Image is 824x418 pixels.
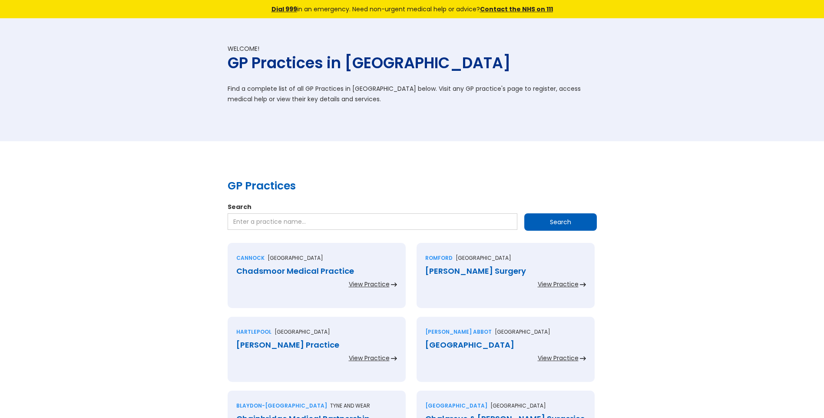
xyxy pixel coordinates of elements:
[228,202,597,211] label: Search
[330,401,370,410] p: Tyne and wear
[212,4,612,14] div: in an emergency. Need non-urgent medical help or advice?
[538,354,579,362] div: View Practice
[236,267,397,275] div: Chadsmoor Medical Practice
[524,213,597,231] input: Search
[456,254,511,262] p: [GEOGRAPHIC_DATA]
[236,328,271,336] div: Hartlepool
[275,328,330,336] p: [GEOGRAPHIC_DATA]
[495,328,550,336] p: [GEOGRAPHIC_DATA]
[271,5,297,13] a: Dial 999
[228,317,406,391] a: Hartlepool[GEOGRAPHIC_DATA][PERSON_NAME] PracticeView Practice
[236,341,397,349] div: [PERSON_NAME] Practice
[228,213,517,230] input: Enter a practice name…
[228,53,597,73] h1: GP Practices in [GEOGRAPHIC_DATA]
[425,401,487,410] div: [GEOGRAPHIC_DATA]
[538,280,579,289] div: View Practice
[417,243,595,317] a: Romford[GEOGRAPHIC_DATA][PERSON_NAME] SurgeryView Practice
[425,328,492,336] div: [PERSON_NAME] abbot
[236,254,265,262] div: Cannock
[228,83,597,104] p: Find a complete list of all GP Practices in [GEOGRAPHIC_DATA] below. Visit any GP practice's page...
[490,401,546,410] p: [GEOGRAPHIC_DATA]
[236,401,327,410] div: Blaydon-[GEOGRAPHIC_DATA]
[425,254,453,262] div: Romford
[268,254,323,262] p: [GEOGRAPHIC_DATA]
[228,243,406,317] a: Cannock[GEOGRAPHIC_DATA]Chadsmoor Medical PracticeView Practice
[425,267,586,275] div: [PERSON_NAME] Surgery
[228,44,597,53] div: Welcome!
[349,280,390,289] div: View Practice
[349,354,390,362] div: View Practice
[480,5,553,13] a: Contact the NHS on 111
[417,317,595,391] a: [PERSON_NAME] abbot[GEOGRAPHIC_DATA][GEOGRAPHIC_DATA]View Practice
[425,341,586,349] div: [GEOGRAPHIC_DATA]
[228,178,597,194] h2: GP Practices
